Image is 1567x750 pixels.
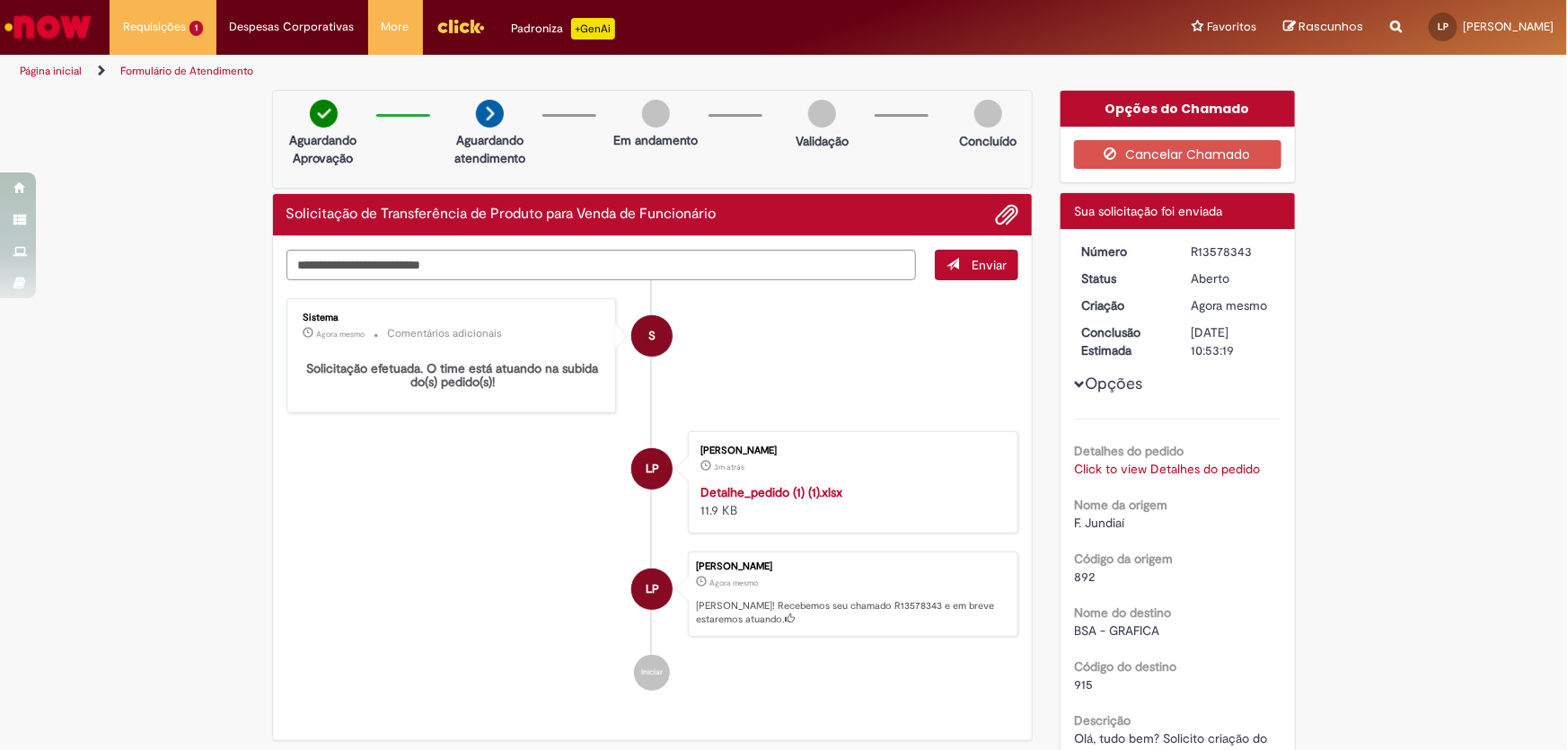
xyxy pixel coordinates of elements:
[512,18,615,40] div: Padroniza
[286,250,917,280] textarea: Digite sua mensagem aqui...
[306,360,602,390] b: Solicitação efetuada. O time está atuando na subida do(s) pedido(s)!
[120,64,253,78] a: Formulário de Atendimento
[189,21,203,36] span: 1
[1463,19,1554,34] span: [PERSON_NAME]
[1074,497,1167,513] b: Nome da origem
[631,569,673,610] div: Leonardo Mendes Pimenta
[1192,243,1275,260] div: R13578343
[995,203,1018,226] button: Adicionar anexos
[286,551,1019,638] li: Leonardo Mendes Pimenta
[317,329,365,340] time: 29/09/2025 16:53:20
[1192,297,1268,313] time: 29/09/2025 16:53:15
[13,55,1031,88] ul: Trilhas de página
[808,100,836,128] img: img-circle-grey.png
[642,100,670,128] img: img-circle-grey.png
[1192,296,1275,314] div: 29/09/2025 16:53:15
[935,250,1018,280] button: Enviar
[2,9,94,45] img: ServiceNow
[1074,658,1176,675] b: Código do destino
[709,578,758,588] span: Agora mesmo
[696,561,1008,572] div: [PERSON_NAME]
[613,131,698,149] p: Em andamento
[1438,21,1448,32] span: LP
[709,578,758,588] time: 29/09/2025 16:53:15
[631,315,673,357] div: System
[1068,323,1178,359] dt: Conclusão Estimada
[310,100,338,128] img: check-circle-green.png
[1074,443,1184,459] b: Detalhes do pedido
[974,100,1002,128] img: img-circle-grey.png
[1074,140,1281,169] button: Cancelar Chamado
[700,446,999,456] div: [PERSON_NAME]
[796,132,849,150] p: Validação
[286,280,1019,709] ul: Histórico de tíquete
[317,329,365,340] span: Agora mesmo
[1074,203,1222,219] span: Sua solicitação foi enviada
[1192,297,1268,313] span: Agora mesmo
[230,18,355,36] span: Despesas Corporativas
[631,448,673,490] div: Leonardo Mendes Pimenta
[972,257,1007,273] span: Enviar
[280,131,367,167] p: Aguardando Aprovação
[959,132,1017,150] p: Concluído
[1074,604,1171,621] b: Nome do destino
[646,447,659,490] span: LP
[648,314,656,357] span: S
[1192,269,1275,287] div: Aberto
[1068,269,1178,287] dt: Status
[286,207,717,223] h2: Solicitação de Transferência de Produto para Venda de Funcionário Histórico de tíquete
[123,18,186,36] span: Requisições
[696,599,1008,627] p: [PERSON_NAME]! Recebemos seu chamado R13578343 e em breve estaremos atuando.
[304,313,603,323] div: Sistema
[1283,19,1363,36] a: Rascunhos
[1207,18,1256,36] span: Favoritos
[1074,676,1093,693] span: 915
[1074,622,1159,639] span: BSA - GRAFICA
[1074,551,1173,567] b: Código da origem
[446,131,533,167] p: Aguardando atendimento
[1074,569,1095,585] span: 892
[700,483,999,519] div: 11.9 KB
[1298,18,1363,35] span: Rascunhos
[20,64,82,78] a: Página inicial
[436,13,485,40] img: click_logo_yellow_360x200.png
[388,326,503,341] small: Comentários adicionais
[1074,515,1124,531] span: F. Jundiaí
[1074,461,1260,477] a: Click to view Detalhes do pedido
[476,100,504,128] img: arrow-next.png
[646,568,659,611] span: LP
[382,18,409,36] span: More
[1068,296,1178,314] dt: Criação
[714,462,744,472] span: 3m atrás
[700,484,842,500] a: Detalhe_pedido (1) (1).xlsx
[714,462,744,472] time: 29/09/2025 16:50:18
[1068,243,1178,260] dt: Número
[1192,323,1275,359] div: [DATE] 10:53:19
[1074,712,1131,728] b: Descrição
[1061,91,1295,127] div: Opções do Chamado
[571,18,615,40] p: +GenAi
